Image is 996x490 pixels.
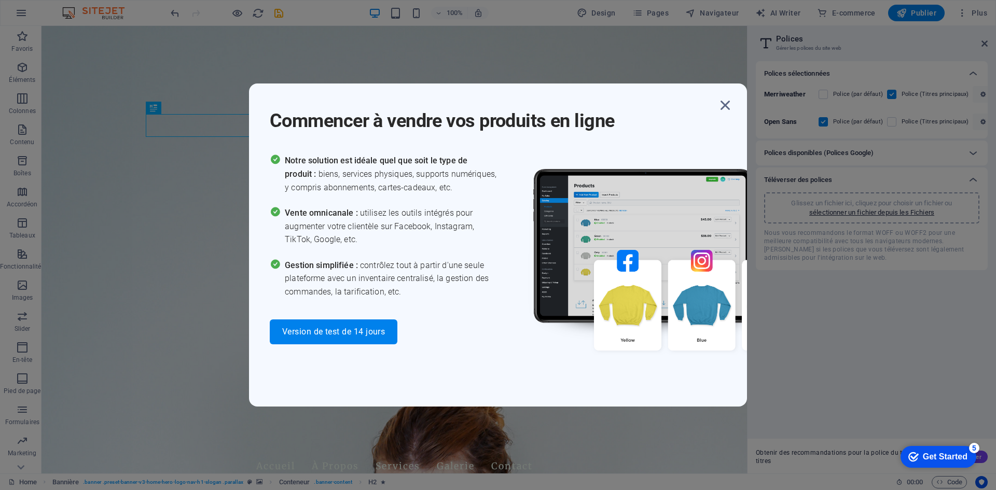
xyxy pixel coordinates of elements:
[31,11,75,21] div: Get Started
[516,154,827,381] img: promo_image.png
[285,208,360,218] span: Vente omnicanale :
[8,5,84,27] div: Get Started 5 items remaining, 0% complete
[285,206,498,246] span: utilisez les outils intégrés pour augmenter votre clientèle sur Facebook, Instagram, TikTok, Goog...
[77,2,87,12] div: 5
[282,328,385,336] span: Version de test de 14 jours
[270,319,397,344] button: Version de test de 14 jours
[285,154,498,194] span: biens, services physiques, supports numériques, y compris abonnements, cartes-cadeaux, etc.
[285,259,498,299] span: contrôlez tout à partir d'une seule plateforme avec un inventaire centralisé, la gestion des comm...
[285,156,467,179] span: Notre solution est idéale quel que soit le type de produit :
[270,96,716,133] h1: Commencer à vendre vos produits en ligne
[285,260,360,270] span: Gestion simplifiée :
